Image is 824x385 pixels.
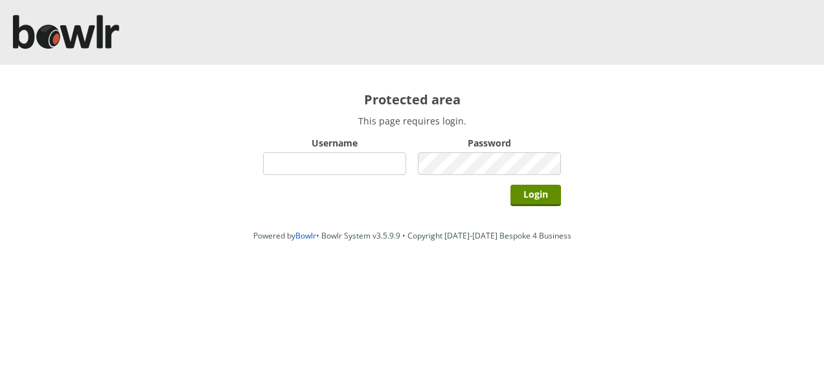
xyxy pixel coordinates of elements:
[418,137,561,149] label: Password
[263,137,406,149] label: Username
[295,230,316,241] a: Bowlr
[263,91,561,108] h2: Protected area
[263,115,561,127] p: This page requires login.
[253,230,571,241] span: Powered by • Bowlr System v3.5.9.9 • Copyright [DATE]-[DATE] Bespoke 4 Business
[510,185,561,206] input: Login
